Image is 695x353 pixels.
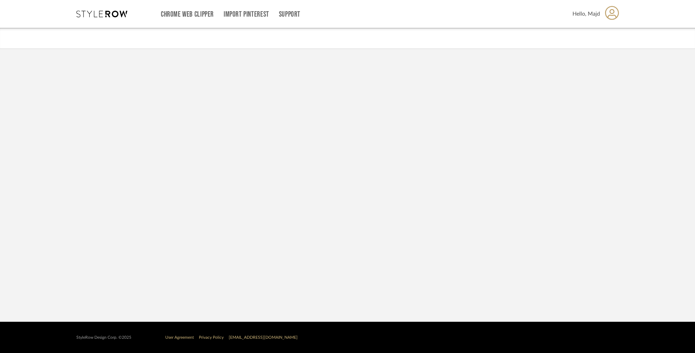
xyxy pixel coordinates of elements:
[279,12,300,17] a: Support
[199,335,224,339] a: Privacy Policy
[76,335,131,340] div: StyleRow Design Corp. ©2025
[572,10,600,18] span: Hello, Majd
[224,12,269,17] a: Import Pinterest
[165,335,194,339] a: User Agreement
[161,12,214,17] a: Chrome Web Clipper
[229,335,298,339] a: [EMAIL_ADDRESS][DOMAIN_NAME]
